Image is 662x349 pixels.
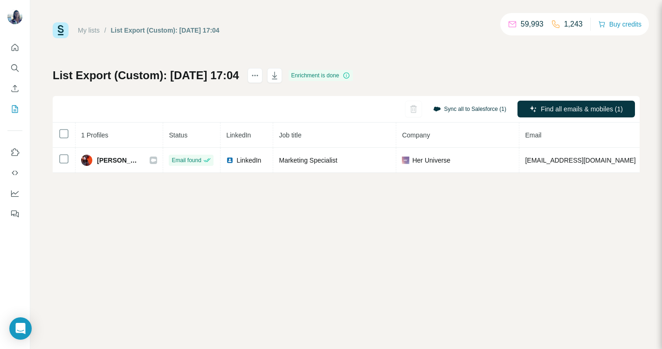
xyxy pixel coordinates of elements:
[7,9,22,24] img: Avatar
[226,131,251,139] span: LinkedIn
[111,26,220,35] div: List Export (Custom): [DATE] 17:04
[279,157,337,164] span: Marketing Specialist
[598,18,641,31] button: Buy credits
[53,68,239,83] h1: List Export (Custom): [DATE] 17:04
[104,26,106,35] li: /
[525,157,635,164] span: [EMAIL_ADDRESS][DOMAIN_NAME]
[525,131,541,139] span: Email
[7,101,22,117] button: My lists
[7,205,22,222] button: Feedback
[412,156,450,165] span: Her Universe
[9,317,32,340] div: Open Intercom Messenger
[248,68,262,83] button: actions
[53,22,69,38] img: Surfe Logo
[97,156,140,165] span: [PERSON_NAME]
[7,60,22,76] button: Search
[172,156,201,164] span: Email found
[289,70,353,81] div: Enrichment is done
[81,155,92,166] img: Avatar
[7,185,22,202] button: Dashboard
[517,101,635,117] button: Find all emails & mobiles (1)
[7,144,22,161] button: Use Surfe on LinkedIn
[226,157,234,164] img: LinkedIn logo
[78,27,100,34] a: My lists
[521,19,544,30] p: 59,993
[81,131,108,139] span: 1 Profiles
[7,80,22,97] button: Enrich CSV
[7,164,22,181] button: Use Surfe API
[236,156,261,165] span: LinkedIn
[564,19,583,30] p: 1,243
[7,39,22,56] button: Quick start
[279,131,301,139] span: Job title
[427,102,513,116] button: Sync all to Salesforce (1)
[402,131,430,139] span: Company
[402,157,409,164] img: company-logo
[169,131,187,139] span: Status
[541,104,623,114] span: Find all emails & mobiles (1)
